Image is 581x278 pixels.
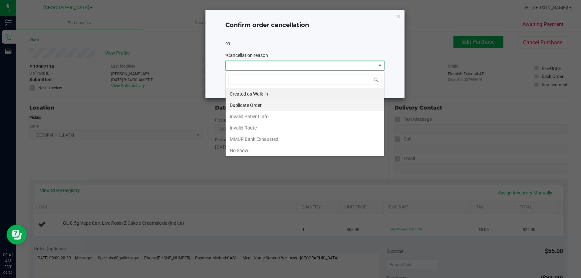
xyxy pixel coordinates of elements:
li: Duplicate Order [226,100,384,111]
li: Invalid Patient Info [226,111,384,122]
button: Close [396,12,401,20]
h4: Confirm order cancellation [225,21,385,30]
span: Cancellation reason [227,53,268,58]
span: 99 [225,41,230,46]
li: Created as Walk-in [226,88,384,100]
li: Invalid Route [226,122,384,134]
li: No Show [226,145,384,156]
li: MMUR Bank Exhausted [226,134,384,145]
iframe: Resource center [7,225,27,245]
